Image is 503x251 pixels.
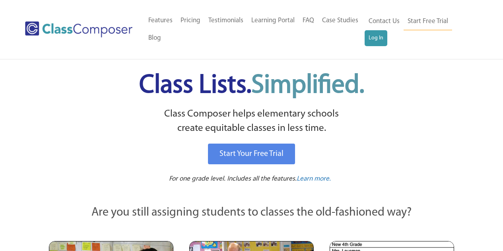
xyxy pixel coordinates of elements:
span: Start Your Free Trial [219,150,284,158]
span: Class Lists. [139,73,364,99]
a: Start Your Free Trial [208,144,295,164]
a: FAQ [299,12,318,29]
p: Class Composer helps elementary schools create equitable classes in less time. [48,107,456,136]
a: Blog [144,29,165,47]
span: For one grade level. Includes all the features. [169,175,297,182]
a: Start Free Trial [404,13,452,31]
a: Contact Us [365,13,404,30]
p: Are you still assigning students to classes the old-fashioned way? [49,204,454,222]
nav: Header Menu [365,13,472,46]
a: Learn more. [297,174,331,184]
a: Log In [365,30,387,46]
nav: Header Menu [144,12,365,47]
a: Features [144,12,177,29]
a: Case Studies [318,12,362,29]
a: Learning Portal [247,12,299,29]
img: Class Composer [25,21,132,37]
a: Pricing [177,12,204,29]
span: Learn more. [297,175,331,182]
a: Testimonials [204,12,247,29]
span: Simplified. [251,73,364,99]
